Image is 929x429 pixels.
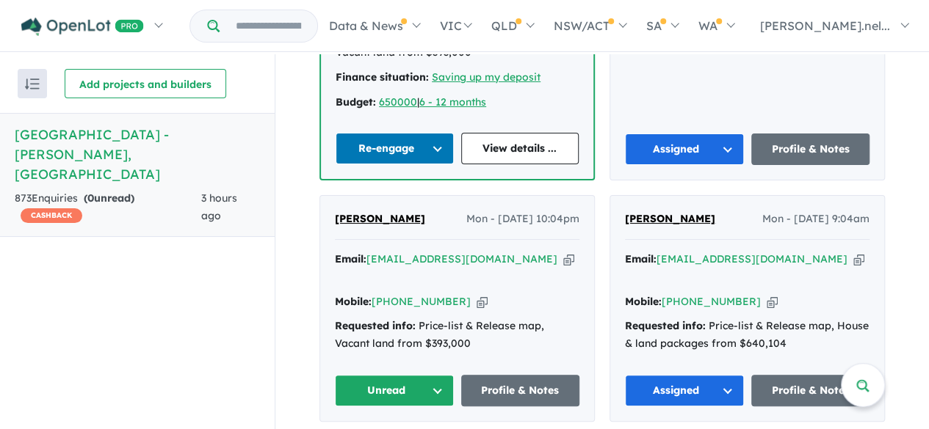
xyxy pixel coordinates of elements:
[15,125,260,184] h5: [GEOGRAPHIC_DATA] - [PERSON_NAME] , [GEOGRAPHIC_DATA]
[335,375,454,406] button: Unread
[563,252,574,267] button: Copy
[336,94,579,111] div: |
[760,18,890,33] span: [PERSON_NAME].nel...
[335,210,425,228] a: [PERSON_NAME]
[625,295,662,308] strong: Mobile:
[366,252,557,265] a: [EMAIL_ADDRESS][DOMAIN_NAME]
[379,95,417,109] a: 650000
[461,133,579,164] a: View details ...
[466,210,579,228] span: Mon - [DATE] 10:04pm
[662,295,761,308] a: [PHONE_NUMBER]
[335,252,366,265] strong: Email:
[372,295,471,308] a: [PHONE_NUMBER]
[625,318,870,353] div: Price-list & Release map, House & land packages from $640,104
[625,210,715,228] a: [PERSON_NAME]
[477,294,488,309] button: Copy
[335,295,372,308] strong: Mobile:
[65,69,226,98] button: Add projects and builders
[335,212,425,225] span: [PERSON_NAME]
[21,18,144,36] img: Openlot PRO Logo White
[25,78,40,89] img: sort.svg
[21,208,82,223] span: CASHBACK
[335,318,579,353] div: Price-list & Release map, Vacant land from $393,000
[223,10,314,42] input: Try estate name, suburb, builder or developer
[419,95,486,109] a: 6 - 12 months
[336,70,429,84] strong: Finance situation:
[657,252,847,265] a: [EMAIL_ADDRESS][DOMAIN_NAME]
[461,375,580,406] a: Profile & Notes
[625,212,715,225] span: [PERSON_NAME]
[625,375,744,406] button: Assigned
[625,252,657,265] strong: Email:
[625,319,706,332] strong: Requested info:
[15,190,201,225] div: 873 Enquir ies
[751,133,870,165] a: Profile & Notes
[201,191,237,222] span: 3 hours ago
[336,133,454,164] button: Re-engage
[751,375,870,406] a: Profile & Notes
[767,294,778,309] button: Copy
[853,252,864,267] button: Copy
[84,191,134,205] strong: ( unread)
[335,319,416,332] strong: Requested info:
[625,133,744,165] button: Assigned
[762,210,870,228] span: Mon - [DATE] 9:04am
[336,95,376,109] strong: Budget:
[432,70,541,84] a: Saving up my deposit
[87,191,94,205] span: 0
